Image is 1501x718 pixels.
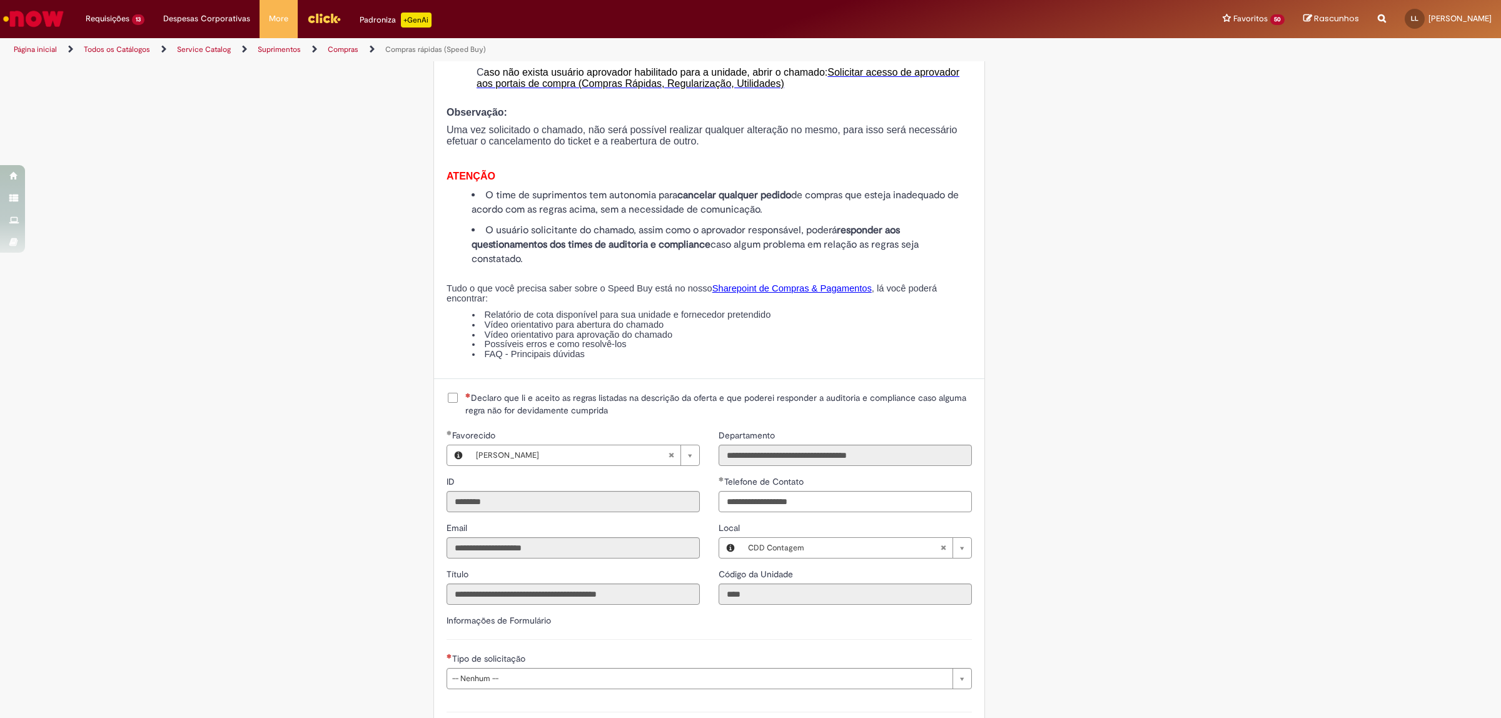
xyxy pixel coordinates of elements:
span: Necessários [447,654,452,659]
label: Informações de Formulário [447,615,551,626]
span: LL [1411,14,1418,23]
a: Service Catalog [177,44,231,54]
span: Telefone de Contato [724,476,806,487]
span: Somente leitura - Departamento [719,430,777,441]
li: Vídeo orientativo para aprovação do chamado [472,330,972,340]
label: Somente leitura - ID [447,475,457,488]
span: Obrigatório Preenchido [719,477,724,482]
span: -- Nenhum -- [452,669,946,689]
span: Obrigatório Preenchido [447,430,452,435]
label: Somente leitura - Departamento [719,429,777,442]
a: Compras rápidas (Speed Buy) [385,44,486,54]
span: Observação: [447,107,507,118]
a: Rascunhos [1303,13,1359,25]
li: Possíveis erros e como resolvê-los [472,340,972,350]
a: [PERSON_NAME]Limpar campo Favorecido [470,445,699,465]
span: ATENÇÃO [447,171,495,181]
abbr: Limpar campo Favorecido [662,445,680,465]
button: Local, Visualizar este registro CDD Contagem [719,538,742,558]
li: Vídeo orientativo para abertura do chamado [472,320,972,330]
input: Telefone de Contato [719,491,972,512]
span: Requisições [86,13,129,25]
span: [PERSON_NAME] [1428,13,1492,24]
li: O usuário solicitante do chamado, assim como o aprovador responsável, poderá caso algum problema ... [472,223,972,266]
input: Código da Unidade [719,584,972,605]
li: O time de suprimentos tem autonomia para de compras que esteja inadequado de acordo com as regras... [472,188,972,217]
li: FAQ - Principais dúvidas [472,350,972,360]
input: Email [447,537,700,559]
span: Somente leitura - Título [447,569,471,580]
span: Despesas Corporativas [163,13,250,25]
span: Local [719,522,742,533]
span: Uma vez solicitado o chamado, não será possível realizar qualquer alteração no mesmo, para isso s... [447,124,957,146]
li: Relatório de cota disponível para sua unidade e fornecedor pretendido [472,310,972,320]
a: Compras [328,44,358,54]
p: Tudo o que você precisa saber sobre o Speed Buy está no nosso , lá você poderá encontrar: [447,284,972,303]
span: Favoritos [1233,13,1268,25]
img: ServiceNow [1,6,66,31]
a: Suprimentos [258,44,301,54]
strong: responder aos questionamentos dos times de auditoria e compliance [472,224,900,251]
a: Todos os Catálogos [84,44,150,54]
span: Necessários [465,393,471,398]
label: Somente leitura - Código da Unidade [719,568,796,580]
span: Rascunhos [1314,13,1359,24]
input: Título [447,584,700,605]
a: Sharepoint de Compras & Pagamentos [712,283,872,293]
span: 50 [1270,14,1285,25]
abbr: Limpar campo Local [934,538,953,558]
button: Favorecido, Visualizar este registro Lucas Madeira De Lima [447,445,470,465]
input: ID [447,491,700,512]
img: click_logo_yellow_360x200.png [307,9,341,28]
span: Solicitar acesso de aprovador aos portais de compra (Compras Rápidas, Regularização, Utilidades) [477,67,959,89]
input: Departamento [719,445,972,466]
a: Página inicial [14,44,57,54]
p: +GenAi [401,13,432,28]
ul: Trilhas de página [9,38,991,61]
span: Somente leitura - ID [447,476,457,487]
span: Declaro que li e aceito as regras listadas na descrição da oferta e que poderei responder a audit... [465,392,972,417]
span: C [477,67,484,78]
span: Tipo de solicitação [452,653,528,664]
div: Padroniza [360,13,432,28]
span: More [269,13,288,25]
span: aso não exista usuário aprovador habilitado para a unidade, abrir o chamado: [484,67,828,78]
a: Solicitar acesso de aprovador aos portais de compra (Compras Rápidas, Regularização, Utilidades) [477,68,959,89]
span: CDD Contagem [748,538,940,558]
label: Somente leitura - Título [447,568,471,580]
span: 13 [132,14,144,25]
a: CDD ContagemLimpar campo Local [742,538,971,558]
label: Somente leitura - Email [447,522,470,534]
span: [PERSON_NAME] [476,445,668,465]
strong: cancelar qualquer pedido [677,189,791,201]
span: Necessários - Favorecido [452,430,498,441]
span: Somente leitura - Código da Unidade [719,569,796,580]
